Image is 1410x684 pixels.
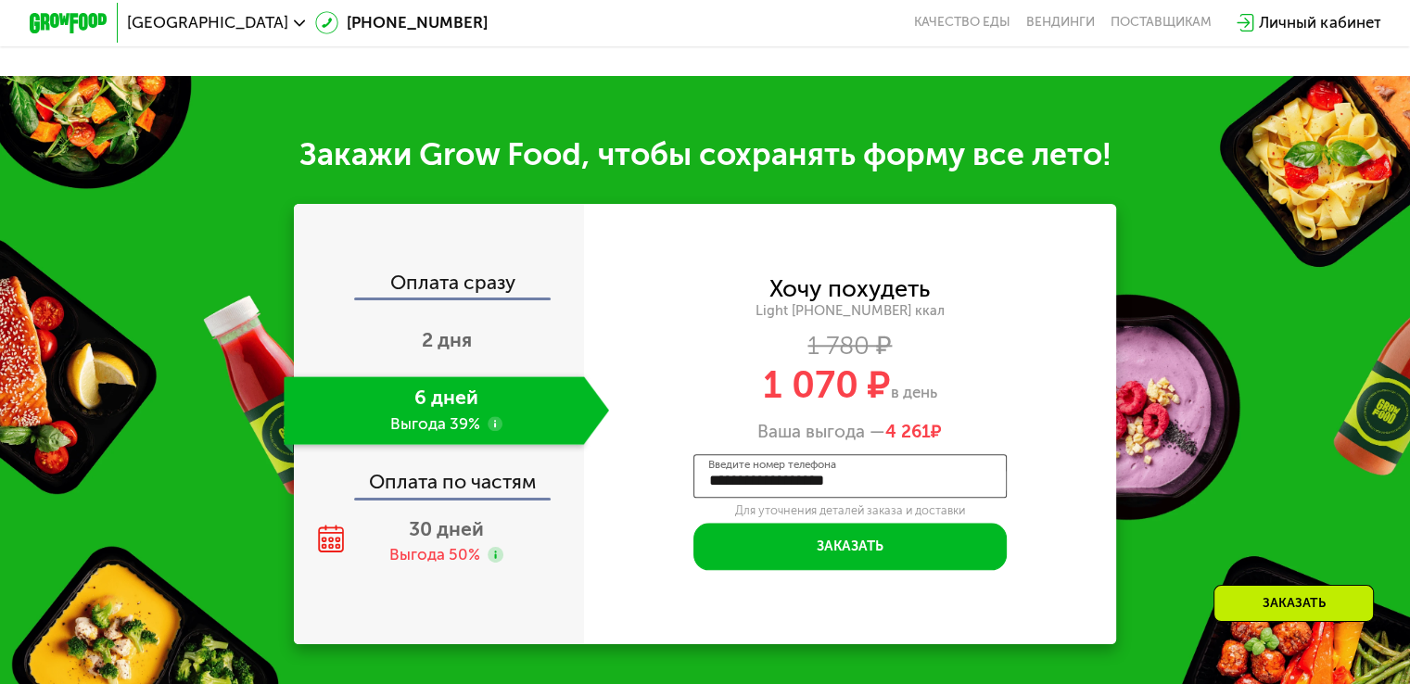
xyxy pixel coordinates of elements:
div: Оплата сразу [296,272,584,298]
span: 4 261 [885,421,931,442]
span: 2 дня [422,328,472,351]
span: ₽ [885,421,942,442]
a: Качество еды [914,15,1010,31]
span: в день [891,383,937,401]
div: Оплата по частям [296,452,584,498]
a: [PHONE_NUMBER] [315,11,488,34]
div: Личный кабинет [1259,11,1380,34]
div: Хочу похудеть [769,278,930,299]
div: Выгода 50% [389,544,480,565]
button: Заказать [693,523,1007,570]
span: 30 дней [409,517,484,540]
div: Light [PHONE_NUMBER] ккал [584,302,1117,320]
div: Заказать [1213,585,1374,622]
div: поставщикам [1111,15,1212,31]
div: Для уточнения деталей заказа и доставки [693,503,1007,518]
a: Вендинги [1026,15,1095,31]
div: 1 780 ₽ [584,335,1117,356]
label: Введите номер телефона [708,460,836,471]
span: [GEOGRAPHIC_DATA] [127,15,288,31]
div: Ваша выгода — [584,421,1117,442]
span: 1 070 ₽ [763,362,891,407]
